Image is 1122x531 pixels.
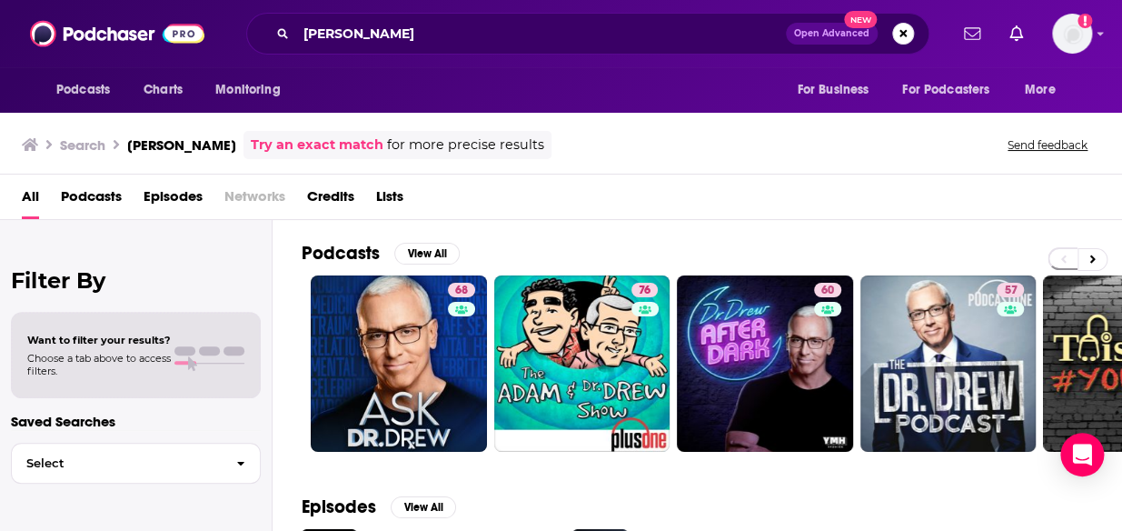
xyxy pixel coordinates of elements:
[448,283,475,297] a: 68
[376,182,403,219] a: Lists
[631,283,658,297] a: 76
[677,276,853,452] a: 60
[251,135,383,155] a: Try an exact match
[1052,14,1092,54] img: User Profile
[844,11,877,28] span: New
[302,496,456,518] a: EpisodesView All
[997,283,1024,297] a: 57
[1052,14,1092,54] span: Logged in as megcassidy
[302,242,460,265] a: PodcastsView All
[1002,18,1030,49] a: Show notifications dropdown
[61,182,122,219] a: Podcasts
[44,73,134,107] button: open menu
[22,182,39,219] a: All
[246,13,929,55] div: Search podcasts, credits, & more...
[639,282,650,300] span: 76
[902,77,989,103] span: For Podcasters
[494,276,670,452] a: 76
[1060,433,1104,476] div: Open Intercom Messenger
[786,23,878,45] button: Open AdvancedNew
[455,282,468,300] span: 68
[890,73,1016,107] button: open menu
[144,182,203,219] a: Episodes
[394,243,460,265] button: View All
[203,73,303,107] button: open menu
[814,283,841,297] a: 60
[215,77,280,103] span: Monitoring
[11,443,261,484] button: Select
[1012,73,1078,107] button: open menu
[224,182,285,219] span: Networks
[132,73,194,107] a: Charts
[1025,77,1056,103] span: More
[11,413,261,430] p: Saved Searches
[387,135,544,155] span: for more precise results
[307,182,354,219] a: Credits
[860,276,1037,452] a: 57
[56,77,110,103] span: Podcasts
[957,18,988,49] a: Show notifications dropdown
[27,352,171,377] span: Choose a tab above to access filters.
[127,136,236,154] h3: [PERSON_NAME]
[296,19,786,48] input: Search podcasts, credits, & more...
[311,276,487,452] a: 68
[11,267,261,294] h2: Filter By
[821,282,834,300] span: 60
[794,29,869,38] span: Open Advanced
[1052,14,1092,54] button: Show profile menu
[144,77,183,103] span: Charts
[797,77,869,103] span: For Business
[302,242,380,265] h2: Podcasts
[1077,14,1092,28] svg: Add a profile image
[60,136,105,154] h3: Search
[391,496,456,518] button: View All
[27,334,171,346] span: Want to filter your results?
[1004,282,1017,300] span: 57
[302,496,376,518] h2: Episodes
[30,16,204,51] img: Podchaser - Follow, Share and Rate Podcasts
[784,73,891,107] button: open menu
[12,457,222,469] span: Select
[1002,137,1093,153] button: Send feedback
